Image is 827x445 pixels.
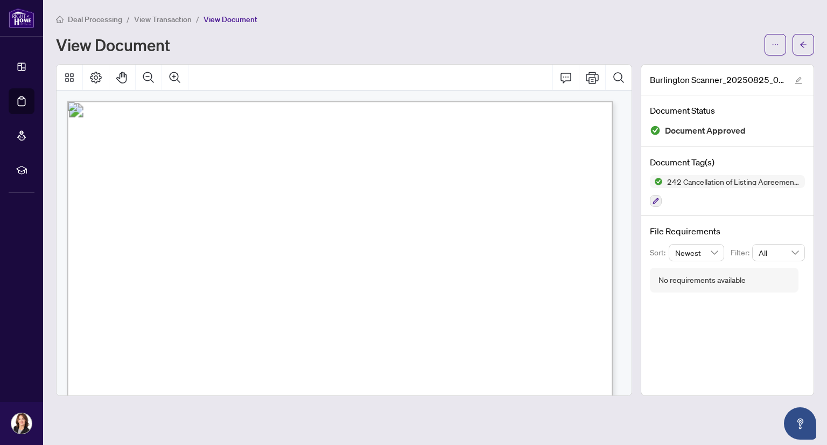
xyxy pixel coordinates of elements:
li: / [127,13,130,25]
span: View Transaction [134,15,192,24]
p: Filter: [731,247,752,259]
div: No requirements available [658,274,746,286]
span: edit [795,77,802,84]
span: Document Approved [665,123,746,138]
img: Document Status [650,125,661,136]
h4: File Requirements [650,225,805,238]
p: Sort: [650,247,669,259]
span: Newest [675,245,718,261]
img: Status Icon [650,175,663,188]
h4: Document Status [650,104,805,117]
span: arrow-left [800,41,807,48]
h4: Document Tag(s) [650,156,805,169]
img: logo [9,8,34,28]
span: home [56,16,64,23]
span: View Document [204,15,257,24]
span: Burlington Scanner_20250825_093154.pdf [650,73,784,86]
span: Deal Processing [68,15,122,24]
img: Profile Icon [11,413,32,434]
span: 242 Cancellation of Listing Agreement - Authority to Offer for Sale [663,178,805,185]
h1: View Document [56,36,170,53]
span: All [759,245,798,261]
button: Open asap [784,407,816,440]
li: / [196,13,199,25]
span: ellipsis [772,41,779,48]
